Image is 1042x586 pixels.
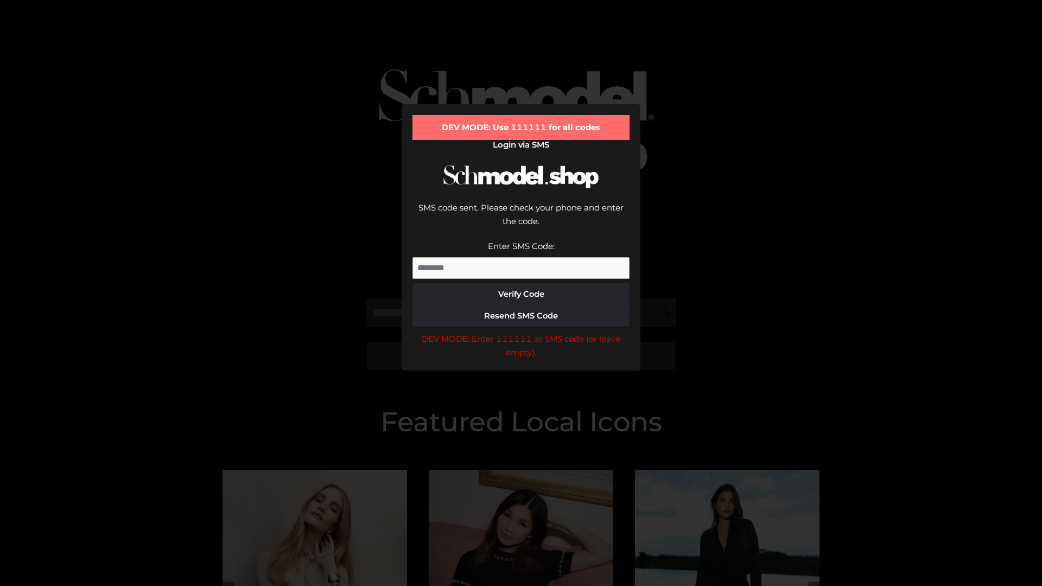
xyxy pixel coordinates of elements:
[412,332,630,360] div: DEV MODE: Enter 111111 as SMS code (or leave empty).
[440,155,602,198] img: Schmodel Logo
[412,140,630,150] h2: Login via SMS
[412,115,630,140] div: DEV MODE: Use 111111 for all codes
[488,241,555,251] label: Enter SMS Code:
[412,201,630,239] div: SMS code sent. Please check your phone and enter the code.
[412,305,630,327] button: Resend SMS Code
[412,283,630,305] button: Verify Code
